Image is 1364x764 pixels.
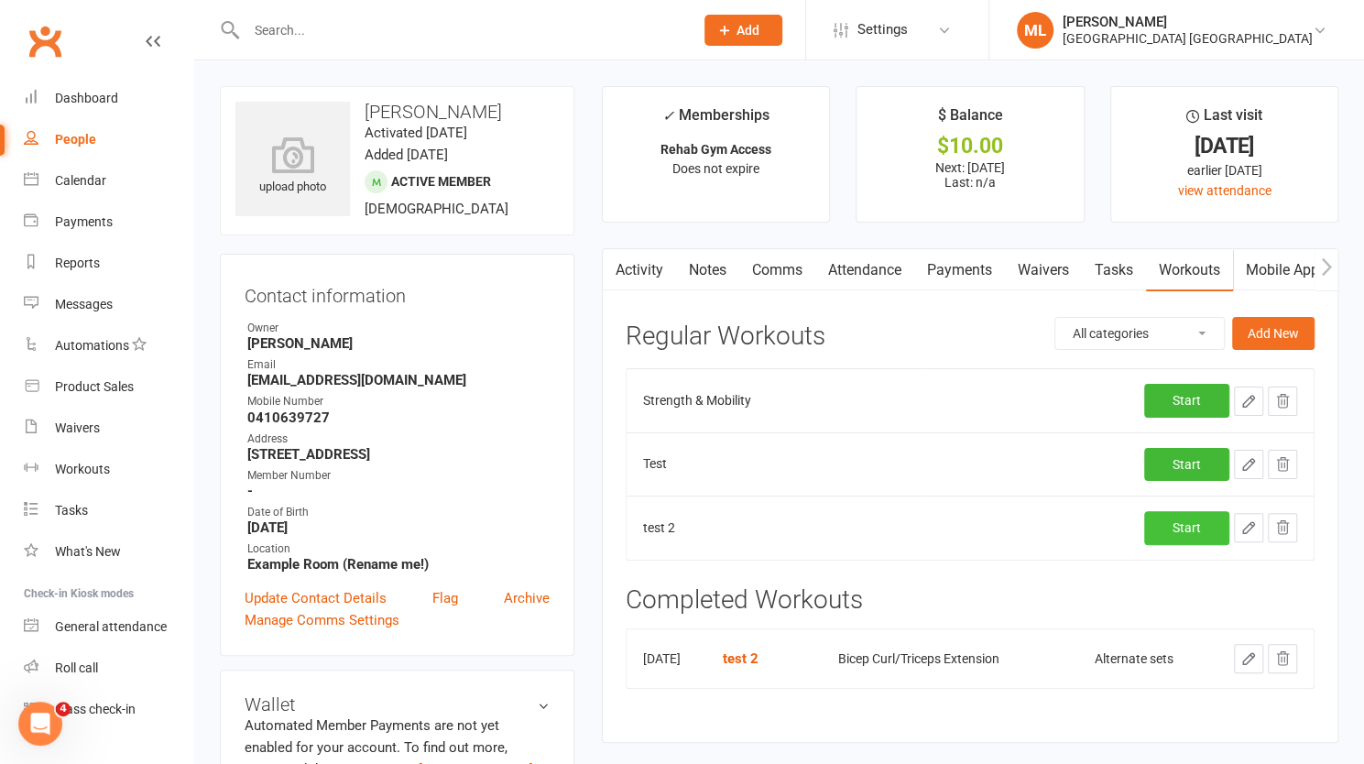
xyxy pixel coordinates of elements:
[247,431,550,448] div: Address
[55,702,136,716] div: Class check-in
[1063,30,1313,47] div: [GEOGRAPHIC_DATA] [GEOGRAPHIC_DATA]
[1063,14,1313,30] div: [PERSON_NAME]
[1017,12,1053,49] div: ML
[504,587,550,609] a: Archive
[55,132,96,147] div: People
[55,420,100,435] div: Waivers
[24,243,193,284] a: Reports
[432,587,458,609] a: Flag
[1078,628,1205,688] td: Alternate sets
[55,503,88,518] div: Tasks
[723,650,758,667] strong: test 2
[245,694,550,715] h3: Wallet
[24,606,193,648] a: General attendance kiosk mode
[24,284,193,325] a: Messages
[627,368,923,431] td: Strength & Mobility
[627,432,923,496] td: Test
[1128,160,1321,180] div: earlier [DATE]
[24,648,193,689] a: Roll call
[247,372,550,388] strong: [EMAIL_ADDRESS][DOMAIN_NAME]
[857,9,908,50] span: Settings
[55,214,113,229] div: Payments
[873,136,1066,156] div: $10.00
[1082,249,1146,291] a: Tasks
[247,356,550,374] div: Email
[1146,249,1233,291] a: Workouts
[603,249,676,291] a: Activity
[24,78,193,119] a: Dashboard
[1177,183,1271,198] a: view attendance
[24,689,193,730] a: Class kiosk mode
[245,278,550,306] h3: Contact information
[247,556,550,573] strong: Example Room (Rename me!)
[247,446,550,463] strong: [STREET_ADDRESS]
[24,531,193,573] a: What's New
[235,102,559,122] h3: [PERSON_NAME]
[24,202,193,243] a: Payments
[55,256,100,270] div: Reports
[24,449,193,490] a: Workouts
[24,366,193,408] a: Product Sales
[247,467,550,485] div: Member Number
[1233,249,1332,291] a: Mobile App
[241,17,681,43] input: Search...
[245,587,387,609] a: Update Contact Details
[24,119,193,160] a: People
[676,249,739,291] a: Notes
[22,18,68,64] a: Clubworx
[24,490,193,531] a: Tasks
[723,648,758,670] button: test 2
[1128,136,1321,156] div: [DATE]
[55,338,129,353] div: Automations
[245,609,399,631] a: Manage Comms Settings
[55,91,118,105] div: Dashboard
[626,322,825,351] h3: Regular Workouts
[662,107,674,125] i: ✓
[247,483,550,499] strong: -
[1144,511,1229,544] a: Start
[24,408,193,449] a: Waivers
[55,619,167,634] div: General attendance
[914,249,1005,291] a: Payments
[55,173,106,188] div: Calendar
[247,409,550,426] strong: 0410639727
[247,519,550,536] strong: [DATE]
[662,104,769,137] div: Memberships
[235,136,350,197] div: upload photo
[56,702,71,716] span: 4
[247,335,550,352] strong: [PERSON_NAME]
[55,660,98,675] div: Roll call
[627,628,706,688] td: [DATE]
[247,540,550,558] div: Location
[18,702,62,746] iframe: Intercom live chat
[660,142,771,157] strong: Rehab Gym Access
[55,379,134,394] div: Product Sales
[55,297,113,311] div: Messages
[739,249,815,291] a: Comms
[737,23,759,38] span: Add
[672,161,759,176] span: Does not expire
[55,544,121,559] div: What's New
[1186,104,1262,136] div: Last visit
[822,628,1042,688] td: Bicep Curl/Triceps Extension
[1144,384,1229,417] a: Start
[627,496,923,559] td: test 2
[247,504,550,521] div: Date of Birth
[1232,317,1315,350] button: Add New
[247,320,550,337] div: Owner
[55,462,110,476] div: Workouts
[247,393,550,410] div: Mobile Number
[937,104,1002,136] div: $ Balance
[1005,249,1082,291] a: Waivers
[365,147,448,163] time: Added [DATE]
[365,125,467,141] time: Activated [DATE]
[1144,448,1229,481] a: Start
[815,249,914,291] a: Attendance
[704,15,782,46] button: Add
[24,160,193,202] a: Calendar
[873,160,1066,190] p: Next: [DATE] Last: n/a
[365,201,508,217] span: [DEMOGRAPHIC_DATA]
[391,174,491,189] span: Active member
[626,586,1315,615] h3: Completed Workouts
[24,325,193,366] a: Automations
